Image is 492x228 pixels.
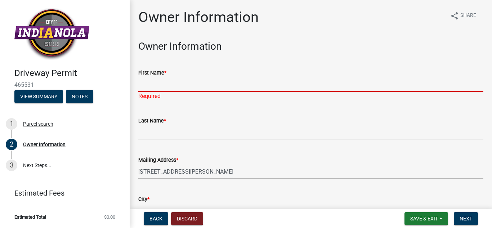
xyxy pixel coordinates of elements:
wm-modal-confirm: Summary [14,94,63,100]
span: Next [460,216,472,222]
label: First Name [138,71,166,76]
button: Back [144,212,168,225]
label: City [138,197,149,202]
span: Estimated Total [14,215,46,219]
img: City of Indianola, Iowa [14,8,89,61]
div: 3 [6,160,17,171]
div: 1 [6,118,17,130]
div: Owner Information [23,142,66,147]
button: View Summary [14,90,63,103]
a: Estimated Fees [6,186,118,200]
button: Notes [66,90,93,103]
div: Required [138,92,483,100]
h4: Driveway Permit [14,68,124,79]
wm-modal-confirm: Notes [66,94,93,100]
span: Save & Exit [410,216,438,222]
span: Share [460,12,476,20]
i: share [450,12,459,20]
span: Back [149,216,162,222]
span: $0.00 [104,215,115,219]
div: Parcel search [23,121,53,126]
span: 465531 [14,81,115,88]
button: Next [454,212,478,225]
label: Last Name [138,119,166,124]
button: Save & Exit [404,212,448,225]
h3: Owner Information [138,40,483,53]
label: Mailing Address [138,158,178,163]
button: Discard [171,212,203,225]
div: 2 [6,139,17,150]
h1: Owner Information [138,9,259,26]
button: shareShare [444,9,482,23]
